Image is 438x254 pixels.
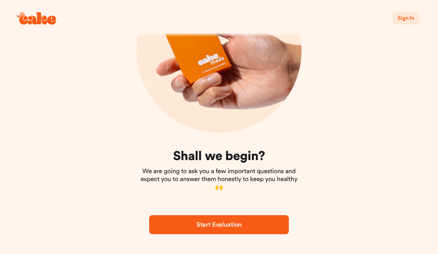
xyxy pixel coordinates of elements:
div: We are going to ask you a few important questions and expect you to answer them honestly to keep ... [138,149,300,191]
button: Start Evaluation [149,215,289,234]
span: Sign In [398,15,414,21]
button: Sign In [393,12,419,25]
h1: Shall we begin? [138,149,300,164]
span: Start Evaluation [196,222,242,228]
